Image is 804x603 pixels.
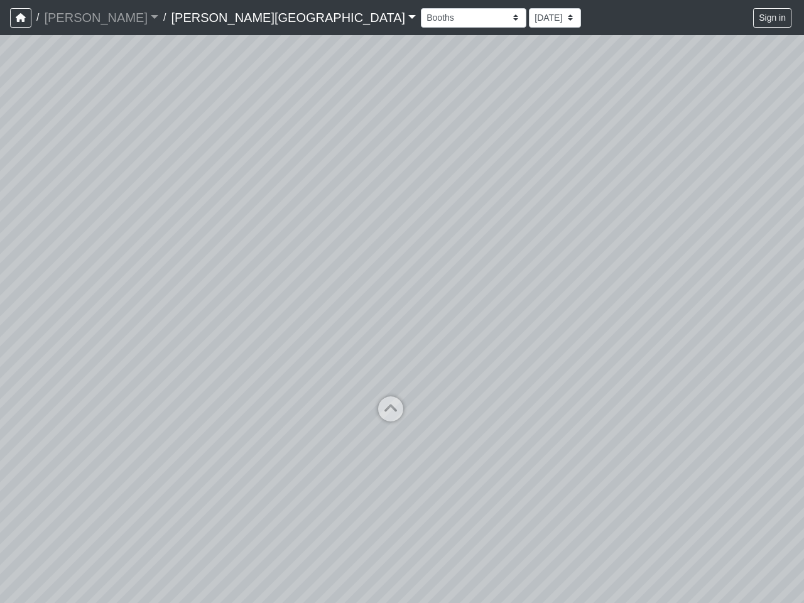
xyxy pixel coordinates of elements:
a: [PERSON_NAME] [44,5,158,30]
span: / [158,5,171,30]
button: Sign in [753,8,791,28]
span: / [31,5,44,30]
a: [PERSON_NAME][GEOGRAPHIC_DATA] [171,5,416,30]
iframe: Ybug feedback widget [9,578,84,603]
